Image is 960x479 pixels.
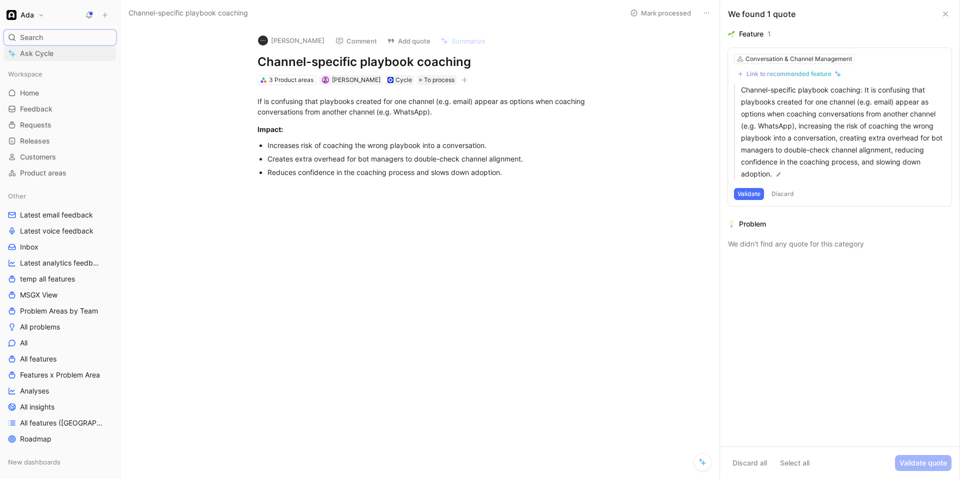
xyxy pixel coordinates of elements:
[20,434,51,444] span: Roadmap
[20,120,51,130] span: Requests
[4,367,116,382] a: Features x Problem Area
[4,415,116,430] a: All features ([GEOGRAPHIC_DATA])
[4,255,116,270] a: Latest analytics feedback
[257,96,603,117] div: If is confusing that playbooks created for one channel (e.g. email) appear as options when coachi...
[382,34,435,48] button: Add quote
[257,125,283,133] strong: Impact:
[128,7,248,19] span: Channel-specific playbook coaching
[20,10,34,19] h1: Ada
[20,47,53,59] span: Ask Cycle
[20,31,43,43] span: Search
[4,454,116,472] div: New dashboards
[267,140,603,150] div: Increases risk of coaching the wrong playbook into a conversation.
[20,168,66,178] span: Product areas
[4,319,116,334] a: All problems
[4,399,116,414] a: All insights
[4,351,116,366] a: All features
[20,104,52,114] span: Feedback
[20,402,54,412] span: All insights
[20,322,60,332] span: All problems
[4,271,116,286] a: temp all features
[775,455,814,471] button: Select all
[4,101,116,116] a: Feedback
[258,35,268,45] img: logo
[4,165,116,180] a: Product areas
[20,418,104,428] span: All features ([GEOGRAPHIC_DATA])
[4,66,116,81] div: Workspace
[322,77,328,83] img: avatar
[4,287,116,302] a: MSGX View
[424,75,454,85] span: To process
[6,10,16,20] img: Ada
[768,188,797,200] button: Discard
[20,338,27,348] span: All
[20,88,39,98] span: Home
[417,75,456,85] div: To process
[395,75,412,85] div: Cycle
[267,153,603,164] div: Creates extra overhead for bot managers to double-check channel alignment.
[775,171,782,178] img: pen.svg
[4,383,116,398] a: Analyses
[734,188,764,200] button: Validate
[625,6,695,20] button: Mark processed
[746,70,831,78] div: Link to recommended feature
[739,218,766,230] div: Problem
[4,239,116,254] a: Inbox
[895,455,951,471] button: Validate quote
[728,220,735,227] img: 💡
[4,454,116,469] div: New dashboards
[331,34,381,48] button: Comment
[741,84,945,180] p: Channel-specific playbook coaching: It is confusing that playbooks created for one channel (e.g. ...
[8,191,26,201] span: Other
[767,28,771,40] div: 1
[4,8,47,22] button: AdaAda
[728,30,735,37] img: 🌱
[745,54,852,64] div: Conversation & Channel Management
[20,136,50,146] span: Releases
[8,457,60,467] span: New dashboards
[4,117,116,132] a: Requests
[20,258,102,268] span: Latest analytics feedback
[4,223,116,238] a: Latest voice feedback
[4,431,116,446] a: Roadmap
[269,75,313,85] div: 3 Product areas
[728,238,951,250] div: We didn’t find any quote for this category
[8,69,42,79] span: Workspace
[451,36,485,45] span: Summarize
[4,149,116,164] a: Customers
[728,8,795,20] div: We found 1 quote
[4,85,116,100] a: Home
[20,152,56,162] span: Customers
[4,207,116,222] a: Latest email feedback
[734,68,845,80] button: Link to recommended feature
[20,226,93,236] span: Latest voice feedback
[20,306,98,316] span: Problem Areas by Team
[20,354,56,364] span: All features
[4,30,116,45] div: Search
[4,133,116,148] a: Releases
[20,290,57,300] span: MSGX View
[4,188,116,203] div: Other
[267,167,603,177] div: Reduces confidence in the coaching process and slows down adoption.
[20,274,75,284] span: temp all features
[20,210,93,220] span: Latest email feedback
[332,76,380,83] span: [PERSON_NAME]
[4,188,116,446] div: OtherLatest email feedbackLatest voice feedbackInboxLatest analytics feedbacktemp all featuresMSG...
[739,28,763,40] div: Feature
[257,54,603,70] h1: Channel-specific playbook coaching
[20,370,100,380] span: Features x Problem Area
[4,46,116,61] a: Ask Cycle
[253,33,329,48] button: logo[PERSON_NAME]
[20,242,38,252] span: Inbox
[436,34,490,48] button: Summarize
[20,386,49,396] span: Analyses
[728,455,771,471] button: Discard all
[4,335,116,350] a: All
[4,303,116,318] a: Problem Areas by Team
